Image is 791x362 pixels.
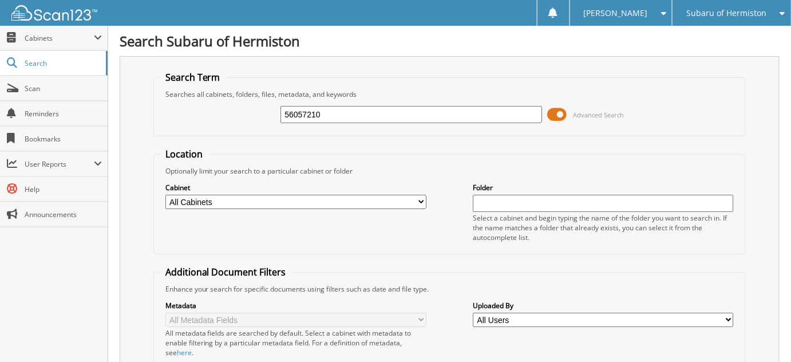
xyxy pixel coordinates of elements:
a: here [177,348,192,357]
span: Advanced Search [574,111,624,119]
label: Metadata [165,301,426,310]
span: Bookmarks [25,134,102,144]
label: Folder [473,183,734,192]
img: scan123-logo-white.svg [11,5,97,21]
span: Subaru of Hermiston [686,10,766,17]
div: Searches all cabinets, folders, files, metadata, and keywords [160,89,740,99]
legend: Location [160,148,208,160]
div: Select a cabinet and begin typing the name of the folder you want to search in. If the name match... [473,213,734,242]
span: Cabinets [25,33,94,43]
legend: Additional Document Filters [160,266,292,278]
div: Enhance your search for specific documents using filters such as date and file type. [160,284,740,294]
h1: Search Subaru of Hermiston [120,32,780,50]
span: User Reports [25,159,94,169]
span: [PERSON_NAME] [584,10,648,17]
div: Optionally limit your search to a particular cabinet or folder [160,166,740,176]
div: All metadata fields are searched by default. Select a cabinet with metadata to enable filtering b... [165,328,426,357]
span: Help [25,184,102,194]
span: Announcements [25,210,102,219]
span: Reminders [25,109,102,119]
label: Uploaded By [473,301,734,310]
span: Search [25,58,100,68]
label: Cabinet [165,183,426,192]
legend: Search Term [160,71,226,84]
iframe: Chat Widget [734,307,791,362]
span: Scan [25,84,102,93]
